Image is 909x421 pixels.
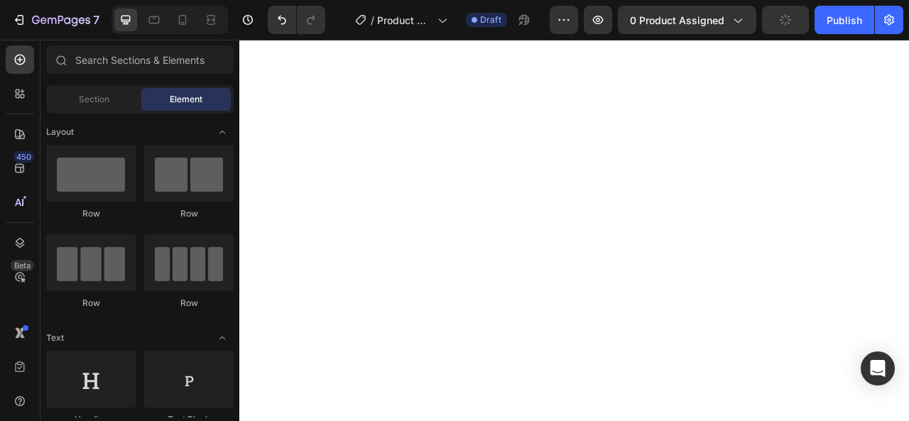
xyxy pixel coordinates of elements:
[371,13,374,28] span: /
[827,13,862,28] div: Publish
[480,13,501,26] span: Draft
[815,6,874,34] button: Publish
[11,260,34,271] div: Beta
[211,327,234,349] span: Toggle open
[268,6,325,34] div: Undo/Redo
[144,207,234,220] div: Row
[861,351,895,386] div: Open Intercom Messenger
[170,93,202,106] span: Element
[6,6,106,34] button: 7
[93,11,99,28] p: 7
[46,332,64,344] span: Text
[46,45,234,74] input: Search Sections & Elements
[46,126,74,138] span: Layout
[211,121,234,143] span: Toggle open
[239,40,909,421] iframe: Design area
[144,297,234,310] div: Row
[377,13,432,28] span: Product Page - [DATE] 11:40:58
[46,207,136,220] div: Row
[79,93,109,106] span: Section
[46,297,136,310] div: Row
[13,151,34,163] div: 450
[630,13,724,28] span: 0 product assigned
[618,6,756,34] button: 0 product assigned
